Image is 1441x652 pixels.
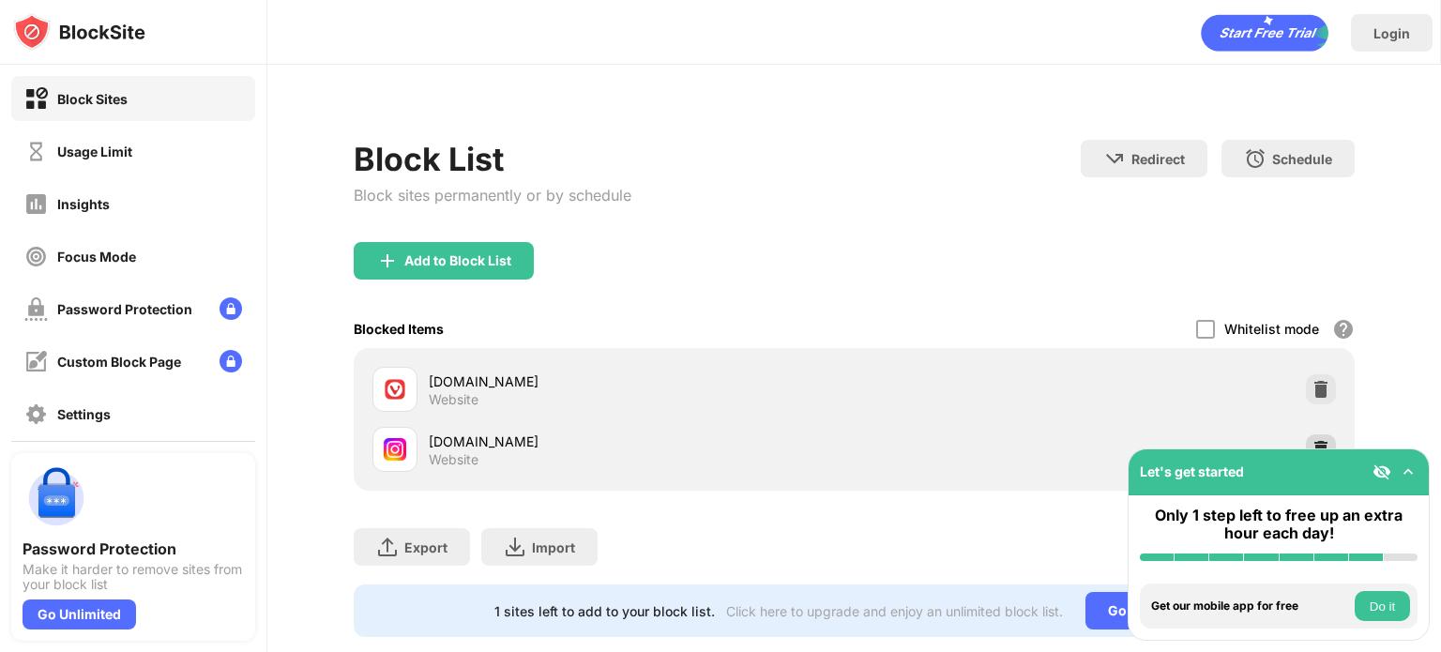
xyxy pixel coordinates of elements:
[23,599,136,629] div: Go Unlimited
[24,87,48,111] img: block-on.svg
[220,297,242,320] img: lock-menu.svg
[24,297,48,321] img: password-protection-off.svg
[532,539,575,555] div: Import
[1224,321,1319,337] div: Whitelist mode
[57,196,110,212] div: Insights
[57,406,111,422] div: Settings
[354,186,631,205] div: Block sites permanently or by schedule
[57,301,192,317] div: Password Protection
[1131,151,1185,167] div: Redirect
[354,321,444,337] div: Blocked Items
[1140,507,1418,542] div: Only 1 step left to free up an extra hour each day!
[384,438,406,461] img: favicons
[1272,151,1332,167] div: Schedule
[1201,14,1328,52] div: animation
[220,350,242,372] img: lock-menu.svg
[23,539,244,558] div: Password Protection
[354,140,631,178] div: Block List
[384,378,406,401] img: favicons
[24,245,48,268] img: focus-off.svg
[1399,462,1418,481] img: omni-setup-toggle.svg
[24,350,48,373] img: customize-block-page-off.svg
[1355,591,1410,621] button: Do it
[404,253,511,268] div: Add to Block List
[429,451,478,468] div: Website
[429,371,854,391] div: [DOMAIN_NAME]
[494,603,715,619] div: 1 sites left to add to your block list.
[404,539,447,555] div: Export
[23,464,90,532] img: push-password-protection.svg
[57,91,128,107] div: Block Sites
[1151,599,1350,613] div: Get our mobile app for free
[57,249,136,265] div: Focus Mode
[13,13,145,51] img: logo-blocksite.svg
[1373,25,1410,41] div: Login
[24,140,48,163] img: time-usage-off.svg
[429,391,478,408] div: Website
[23,562,244,592] div: Make it harder to remove sites from your block list
[1373,462,1391,481] img: eye-not-visible.svg
[24,402,48,426] img: settings-off.svg
[57,354,181,370] div: Custom Block Page
[1140,463,1244,479] div: Let's get started
[726,603,1063,619] div: Click here to upgrade and enjoy an unlimited block list.
[1085,592,1214,629] div: Go Unlimited
[57,144,132,159] div: Usage Limit
[24,192,48,216] img: insights-off.svg
[429,432,854,451] div: [DOMAIN_NAME]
